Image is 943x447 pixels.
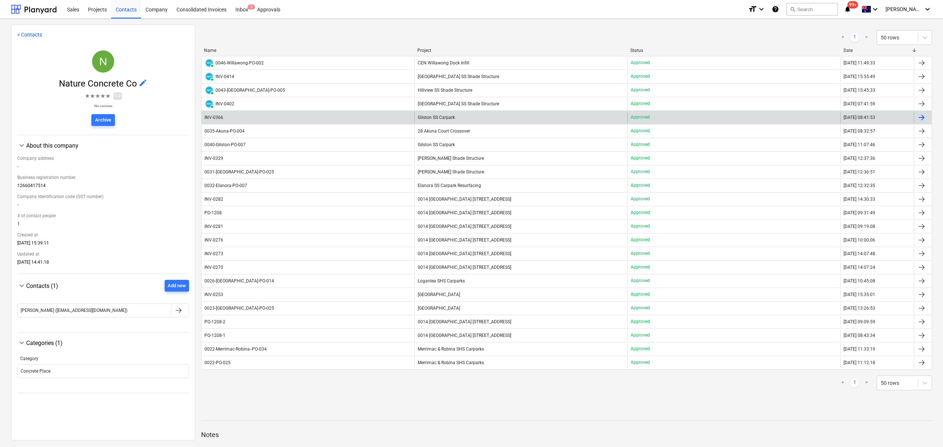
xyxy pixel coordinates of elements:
span: Merrimac & Robina SHS Carparks [418,360,484,365]
img: xero.svg [206,87,213,94]
p: Approved [631,128,650,134]
span: keyboard_arrow_down [17,338,26,347]
i: notifications [844,5,851,14]
p: Approved [631,346,650,352]
div: [DATE] 11:33:19 [844,346,875,352]
div: Invoice has been synced with Xero and its status is currently PAID [204,99,214,109]
span: ★ [95,92,100,101]
div: Updated at [17,249,189,260]
div: [DATE] 09:09:59 [844,319,875,324]
div: [DATE] 09:19:08 [844,224,875,229]
div: About this company [17,141,189,150]
div: [DATE] 10:00:06 [844,237,875,243]
div: INV-0329 [204,156,223,161]
div: Concrete Place [21,369,50,374]
div: [DATE] 11:07:46 [844,142,875,147]
i: Knowledge base [772,5,779,14]
span: ★ [85,92,90,101]
div: # of contact people [17,210,189,221]
a: Next page [862,33,871,42]
div: 0023-[GEOGRAPHIC_DATA]-PO-025 [204,306,274,311]
i: format_size [748,5,757,14]
span: Elanora SS Carpark Resurfacing [418,183,481,188]
div: [DATE] 12:32:35 [844,183,875,188]
span: 0014 Charter Hall 131 Main Beach Rd [418,237,511,243]
div: 0032-Elanora-PO-007 [204,183,247,188]
div: [DATE] 07:41:59 [844,101,875,106]
div: [DATE] 13:26:53 [844,306,875,311]
p: Approved [631,291,650,298]
p: Approved [631,210,650,216]
span: Ashmore SS Shade Structure [418,156,484,161]
div: INV-0414 [215,74,234,79]
img: xero.svg [206,59,213,67]
div: Company address [17,153,189,164]
div: Categories (1) [17,338,189,347]
div: [DATE] 15:39:11 [17,240,189,249]
span: Hillview SS Carpark [418,306,460,311]
div: Contacts (1)Add new [17,280,189,292]
span: 0014 Charter Hall 131 Main Beach Rd [418,319,511,324]
i: keyboard_arrow_down [871,5,880,14]
span: keyboard_arrow_down [17,281,26,290]
div: Archive [95,116,111,124]
div: Category [20,356,186,361]
img: xero.svg [206,100,213,108]
div: INV-0276 [204,237,223,243]
div: [DATE] 10:45:08 [844,278,875,284]
a: Previous page [838,33,847,42]
div: [DATE] 12:36:51 [844,169,875,175]
div: - [17,164,189,172]
div: INV-0281 [204,224,223,229]
span: 0.0 [113,92,122,99]
div: [PERSON_NAME] ([EMAIL_ADDRESS][DOMAIN_NAME]) [21,308,127,313]
div: 0031-[GEOGRAPHIC_DATA]-PO-025 [204,169,274,175]
a: Previous page [838,379,847,387]
div: Invoice has been synced with Xero and its status is currently PAID [204,58,214,68]
span: Cedar Creek SS Shade Structure [418,74,499,79]
span: 0014 Charter Hall 131 Main Beach Rd [418,251,511,256]
i: keyboard_arrow_down [923,5,932,14]
span: 0014 Charter Hall 131 Main Beach Rd [418,210,511,215]
div: Add new [168,282,186,290]
div: About this company [17,150,189,268]
p: Approved [631,60,650,66]
span: 99+ [848,1,858,8]
span: ★ [100,92,105,101]
p: Approved [631,141,650,148]
span: Hillview SS Carpark [418,292,460,297]
p: Approved [631,101,650,107]
div: Nature [92,50,114,73]
div: Status [630,48,838,53]
p: No reviews [85,103,122,108]
div: 0022-Merrimac-Robina--PO-034 [204,346,267,352]
div: 0022-PO-025 [204,360,231,365]
p: Approved [631,155,650,161]
div: [DATE] 11:49:33 [844,60,875,66]
div: INV-0282 [204,197,223,202]
p: Approved [631,264,650,270]
div: [DATE] 14:41:18 [17,260,189,268]
a: Page 1 is your current page [850,33,859,42]
span: 5 [248,4,255,10]
div: 12660417514 [17,183,189,191]
span: 0014 Charter Hall 131 Main Beach Rd [418,197,511,202]
span: CEN Willawong Dock Infill [418,60,469,66]
p: Approved [631,196,650,202]
a: Page 1 is your current page [850,379,859,387]
div: [DATE] 14:30:33 [844,197,875,202]
div: 0026-[GEOGRAPHIC_DATA]-PO-014 [204,278,274,284]
p: Approved [631,182,650,189]
span: [PERSON_NAME] [886,6,922,12]
div: 0043-[GEOGRAPHIC_DATA]-PO-005 [215,88,285,93]
span: Cedar Creek SS Shade Structure [418,101,499,106]
div: Contacts (1)Add new [17,292,189,326]
span: 0014 Charter Hall 131 Main Beach Rd [418,265,511,270]
div: [DATE] 15:35:01 [844,292,875,297]
p: Approved [631,318,650,325]
p: Approved [631,73,650,80]
div: [DATE] 14:07:24 [844,265,875,270]
p: Approved [631,332,650,338]
p: Approved [631,305,650,311]
div: About this company [26,142,189,149]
